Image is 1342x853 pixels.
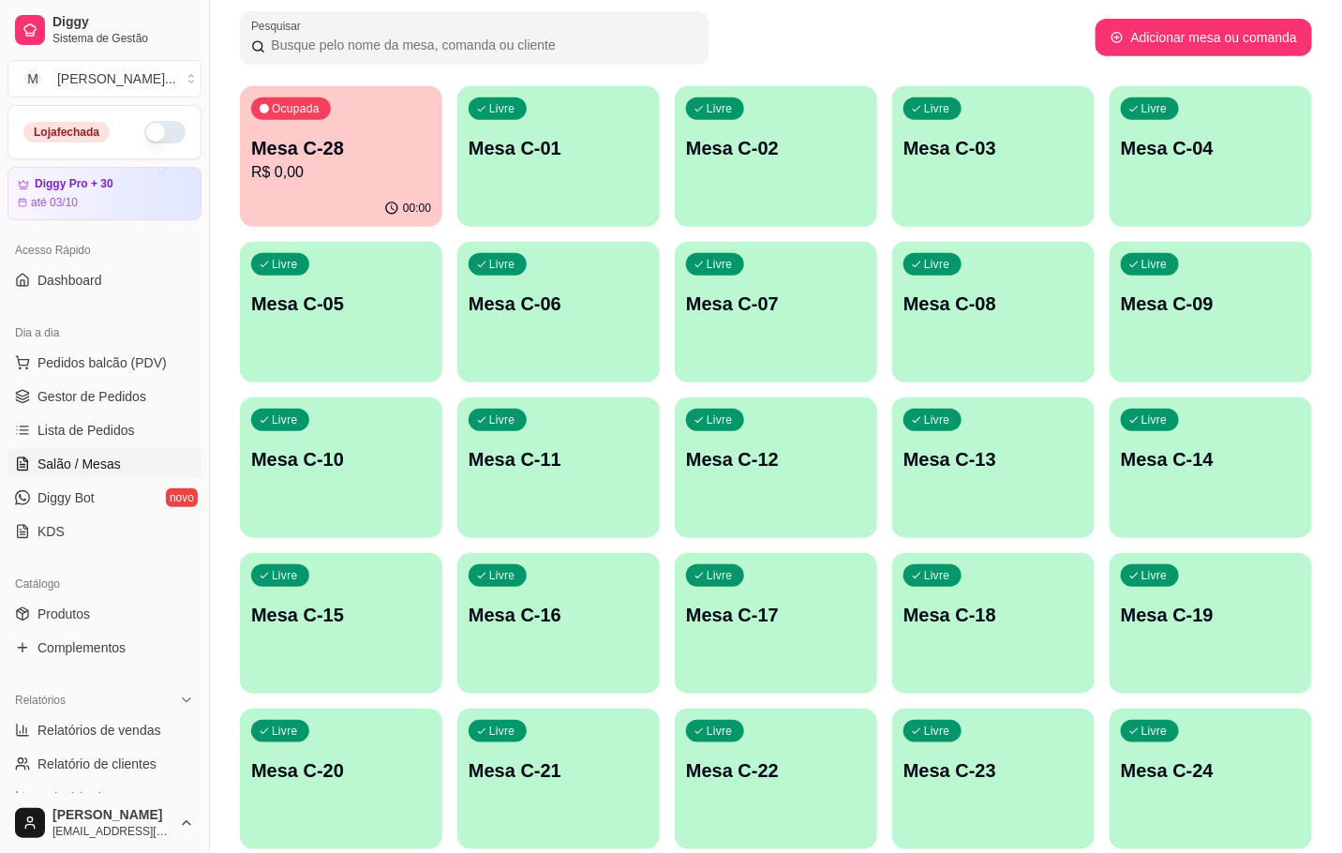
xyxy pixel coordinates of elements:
p: Mesa C-22 [686,757,866,784]
p: Mesa C-15 [251,602,431,628]
p: Livre [1141,568,1168,583]
p: Ocupada [272,101,320,116]
button: LivreMesa C-05 [240,242,442,382]
button: LivreMesa C-19 [1110,553,1312,694]
span: Pedidos balcão (PDV) [37,353,167,372]
button: Pedidos balcão (PDV) [7,348,201,378]
p: Mesa C-11 [469,446,649,472]
button: LivreMesa C-11 [457,397,660,538]
p: Livre [924,101,950,116]
p: 00:00 [403,201,431,216]
span: Diggy Bot [37,488,95,507]
span: M [23,69,42,88]
span: Produtos [37,605,90,623]
button: LivreMesa C-01 [457,86,660,227]
button: LivreMesa C-14 [1110,397,1312,538]
span: Dashboard [37,271,102,290]
span: Lista de Pedidos [37,421,135,440]
button: LivreMesa C-07 [675,242,877,382]
button: LivreMesa C-21 [457,709,660,849]
p: Mesa C-08 [903,291,1083,317]
p: Livre [272,257,298,272]
span: Gestor de Pedidos [37,387,146,406]
p: Mesa C-07 [686,291,866,317]
p: R$ 0,00 [251,161,431,184]
p: Livre [924,568,950,583]
p: Mesa C-05 [251,291,431,317]
a: Lista de Pedidos [7,415,201,445]
div: Loja fechada [23,122,110,142]
p: Mesa C-13 [903,446,1083,472]
p: Mesa C-02 [686,135,866,161]
button: Alterar Status [144,121,186,143]
span: [PERSON_NAME] [52,807,171,824]
button: LivreMesa C-18 [892,553,1095,694]
span: [EMAIL_ADDRESS][DOMAIN_NAME] [52,824,171,839]
p: Mesa C-24 [1121,757,1301,784]
p: Livre [1141,412,1168,427]
button: LivreMesa C-06 [457,242,660,382]
p: Livre [272,568,298,583]
button: Adicionar mesa ou comanda [1096,19,1312,56]
button: Select a team [7,60,201,97]
a: Dashboard [7,265,201,295]
p: Livre [489,412,515,427]
p: Mesa C-20 [251,757,431,784]
p: Livre [707,257,733,272]
a: Gestor de Pedidos [7,382,201,412]
p: Livre [489,568,515,583]
button: LivreMesa C-22 [675,709,877,849]
p: Mesa C-28 [251,135,431,161]
p: Mesa C-01 [469,135,649,161]
button: LivreMesa C-10 [240,397,442,538]
p: Mesa C-19 [1121,602,1301,628]
button: LivreMesa C-09 [1110,242,1312,382]
p: Mesa C-14 [1121,446,1301,472]
a: Relatório de clientes [7,749,201,779]
p: Livre [489,724,515,739]
div: Dia a dia [7,318,201,348]
a: Relatórios de vendas [7,715,201,745]
span: Salão / Mesas [37,455,121,473]
a: Relatório de mesas [7,783,201,813]
a: KDS [7,516,201,546]
p: Livre [707,412,733,427]
button: LivreMesa C-16 [457,553,660,694]
span: Diggy [52,14,194,31]
button: LivreMesa C-02 [675,86,877,227]
article: até 03/10 [31,195,78,210]
p: Livre [707,101,733,116]
button: OcupadaMesa C-28R$ 0,0000:00 [240,86,442,227]
span: Relatório de mesas [37,788,151,807]
button: LivreMesa C-12 [675,397,877,538]
article: Diggy Pro + 30 [35,177,113,191]
button: LivreMesa C-03 [892,86,1095,227]
span: Sistema de Gestão [52,31,194,46]
p: Livre [1141,724,1168,739]
span: Relatório de clientes [37,755,157,773]
p: Mesa C-23 [903,757,1083,784]
a: Complementos [7,633,201,663]
p: Mesa C-10 [251,446,431,472]
span: Relatórios de vendas [37,721,161,740]
p: Mesa C-06 [469,291,649,317]
button: LivreMesa C-15 [240,553,442,694]
span: KDS [37,522,65,541]
button: LivreMesa C-08 [892,242,1095,382]
a: Diggy Botnovo [7,483,201,513]
p: Mesa C-03 [903,135,1083,161]
input: Pesquisar [265,36,697,54]
p: Livre [1141,101,1168,116]
button: LivreMesa C-13 [892,397,1095,538]
button: LivreMesa C-24 [1110,709,1312,849]
button: LivreMesa C-20 [240,709,442,849]
p: Mesa C-12 [686,446,866,472]
a: Salão / Mesas [7,449,201,479]
span: Complementos [37,638,126,657]
a: Diggy Pro + 30até 03/10 [7,167,201,220]
p: Livre [489,257,515,272]
p: Mesa C-04 [1121,135,1301,161]
p: Livre [924,412,950,427]
p: Livre [924,724,950,739]
div: [PERSON_NAME] ... [57,69,176,88]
